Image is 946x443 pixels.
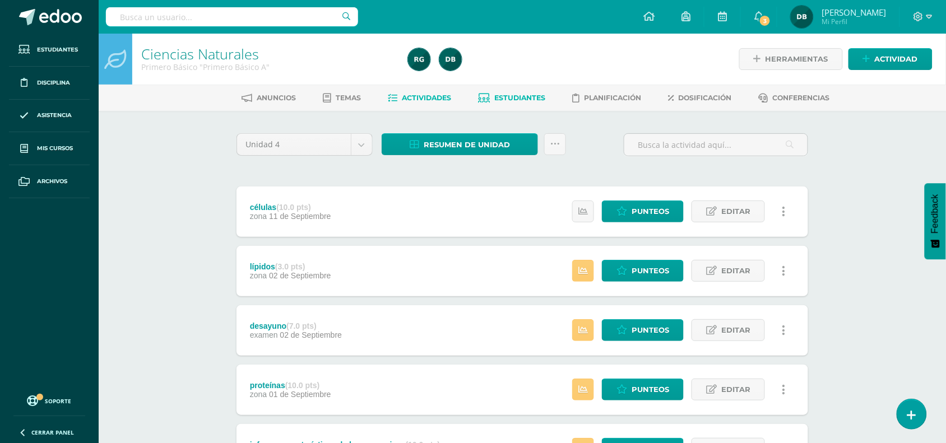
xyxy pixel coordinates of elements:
[759,15,771,27] span: 3
[250,271,267,280] span: zona
[106,7,358,26] input: Busca un usuario...
[9,165,90,198] a: Archivos
[141,44,259,63] a: Ciencias Naturales
[669,89,732,107] a: Dosificación
[250,330,278,339] span: examen
[37,45,78,54] span: Estudiantes
[250,203,331,212] div: células
[13,393,85,408] a: Soporte
[773,94,830,102] span: Conferencias
[925,183,946,259] button: Feedback - Mostrar encuesta
[250,381,331,390] div: proteínas
[479,89,546,107] a: Estudiantes
[573,89,642,107] a: Planificación
[632,260,669,281] span: Punteos
[721,379,750,400] span: Editar
[45,397,72,405] span: Soporte
[276,203,310,212] strong: (10.0 pts)
[408,48,430,71] img: e044b199acd34bf570a575bac584e1d1.png
[766,49,828,69] span: Herramientas
[237,134,372,155] a: Unidad 4
[495,94,546,102] span: Estudiantes
[632,320,669,341] span: Punteos
[930,194,940,234] span: Feedback
[9,67,90,100] a: Disciplina
[286,321,317,330] strong: (7.0 pts)
[257,94,296,102] span: Anuncios
[141,46,395,62] h1: Ciencias Naturales
[721,201,750,222] span: Editar
[632,379,669,400] span: Punteos
[250,321,342,330] div: desayuno
[585,94,642,102] span: Planificación
[37,144,73,153] span: Mis cursos
[245,134,342,155] span: Unidad 4
[632,201,669,222] span: Punteos
[9,132,90,165] a: Mis cursos
[602,200,684,222] a: Punteos
[739,48,843,70] a: Herramientas
[141,62,395,72] div: Primero Básico 'Primero Básico A'
[439,48,462,71] img: 6d5ad99c5053a67dda1ca5e57dc7edce.png
[275,262,305,271] strong: (3.0 pts)
[37,111,72,120] span: Asistencia
[759,89,830,107] a: Conferencias
[602,319,684,341] a: Punteos
[848,48,933,70] a: Actividad
[822,7,886,18] span: [PERSON_NAME]
[721,320,750,341] span: Editar
[624,134,808,156] input: Busca la actividad aquí...
[323,89,361,107] a: Temas
[242,89,296,107] a: Anuncios
[382,133,538,155] a: Resumen de unidad
[402,94,452,102] span: Actividades
[250,390,267,399] span: zona
[250,262,331,271] div: lípidos
[388,89,452,107] a: Actividades
[602,379,684,400] a: Punteos
[269,271,331,280] span: 02 de Septiembre
[721,260,750,281] span: Editar
[37,177,67,186] span: Archivos
[269,390,331,399] span: 01 de Septiembre
[250,212,267,221] span: zona
[336,94,361,102] span: Temas
[9,100,90,133] a: Asistencia
[791,6,813,28] img: 6d5ad99c5053a67dda1ca5e57dc7edce.png
[37,78,70,87] span: Disciplina
[875,49,918,69] span: Actividad
[285,381,319,390] strong: (10.0 pts)
[269,212,331,221] span: 11 de Septiembre
[424,134,510,155] span: Resumen de unidad
[280,330,342,339] span: 02 de Septiembre
[679,94,732,102] span: Dosificación
[822,17,886,26] span: Mi Perfil
[9,34,90,67] a: Estudiantes
[31,428,74,436] span: Cerrar panel
[602,260,684,282] a: Punteos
